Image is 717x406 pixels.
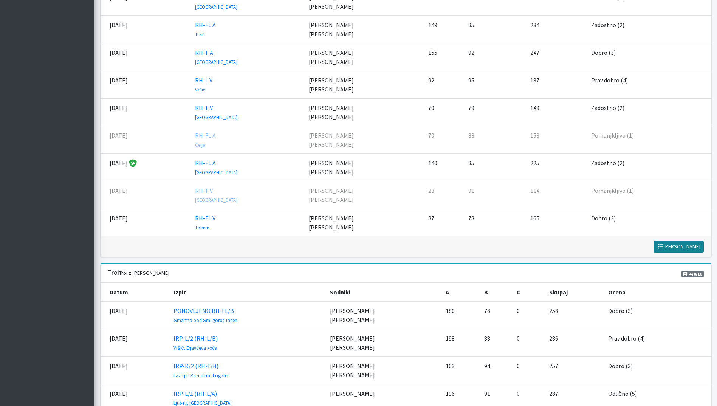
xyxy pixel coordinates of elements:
[545,329,604,357] td: 286
[587,99,711,126] td: Zadostno (2)
[424,99,464,126] td: 70
[101,181,191,209] td: [DATE]
[195,4,237,10] small: [GEOGRAPHIC_DATA]
[464,154,497,181] td: 85
[424,126,464,154] td: 70
[480,283,512,302] th: B
[173,335,218,351] a: IRP-L/2 (RH-L/B) Vršič, Erjavčeva koča
[195,76,212,93] a: RH-L V Vršič
[526,181,587,209] td: 114
[101,302,169,329] td: [DATE]
[173,307,237,324] a: PONOVLJENO RH-FL/B Šmartno pod Šm. goro; Tacen
[195,49,237,65] a: RH-T A [GEOGRAPHIC_DATA]
[512,302,545,329] td: 0
[195,159,237,176] a: RH-FL A [GEOGRAPHIC_DATA]
[169,283,325,302] th: Izpit
[304,209,424,237] td: [PERSON_NAME] [PERSON_NAME]
[101,43,191,71] td: [DATE]
[101,154,191,181] td: [DATE]
[464,126,497,154] td: 83
[441,302,480,329] td: 180
[464,43,497,71] td: 92
[173,372,229,378] small: Laze pri Razdrtem, Logatec
[587,209,711,237] td: Dobro (3)
[587,181,711,209] td: Pomanjkljivo (1)
[304,16,424,43] td: [PERSON_NAME] [PERSON_NAME]
[587,16,711,43] td: Zadostno (2)
[119,270,169,276] small: Troi z [PERSON_NAME]
[101,283,169,302] th: Datum
[325,302,441,329] td: [PERSON_NAME] [PERSON_NAME]
[587,126,711,154] td: Pomanjkljivo (1)
[526,71,587,99] td: 187
[512,283,545,302] th: C
[545,357,604,384] td: 257
[195,197,237,203] small: [GEOGRAPHIC_DATA]
[681,271,704,277] span: 470/10
[195,169,237,175] small: [GEOGRAPHIC_DATA]
[304,43,424,71] td: [PERSON_NAME] [PERSON_NAME]
[424,209,464,237] td: 87
[195,114,237,120] small: [GEOGRAPHIC_DATA]
[424,43,464,71] td: 155
[441,329,480,357] td: 198
[304,154,424,181] td: [PERSON_NAME] [PERSON_NAME]
[304,99,424,126] td: [PERSON_NAME] [PERSON_NAME]
[304,126,424,154] td: [PERSON_NAME] [PERSON_NAME]
[512,329,545,357] td: 0
[526,99,587,126] td: 149
[101,209,191,237] td: [DATE]
[526,209,587,237] td: 165
[464,99,497,126] td: 79
[464,16,497,43] td: 85
[195,59,237,65] small: [GEOGRAPHIC_DATA]
[173,345,217,351] small: Vršič, Erjavčeva koča
[464,181,497,209] td: 91
[325,329,441,357] td: [PERSON_NAME] [PERSON_NAME]
[325,283,441,302] th: Sodniki
[173,362,229,379] a: IRP-R/2 (RH-T/B) Laze pri Razdrtem, Logatec
[195,132,216,148] a: RH-FL A Celje
[173,400,232,406] small: Ljubelj, [GEOGRAPHIC_DATA]
[526,154,587,181] td: 225
[108,269,169,277] h3: Troi
[464,209,497,237] td: 78
[424,154,464,181] td: 140
[195,31,205,37] small: Tržič
[545,302,604,329] td: 258
[604,329,711,357] td: Prav dobro (4)
[424,181,464,209] td: 23
[101,357,169,384] td: [DATE]
[526,16,587,43] td: 234
[526,126,587,154] td: 153
[604,283,711,302] th: Ocena
[101,99,191,126] td: [DATE]
[195,187,237,203] a: RH-T V [GEOGRAPHIC_DATA]
[195,225,209,231] small: Tolmin
[195,21,216,38] a: RH-FL A Tržič
[101,71,191,99] td: [DATE]
[587,71,711,99] td: Prav dobro (4)
[101,329,169,357] td: [DATE]
[424,71,464,99] td: 92
[480,357,512,384] td: 94
[604,302,711,329] td: Dobro (3)
[441,357,480,384] td: 163
[512,357,545,384] td: 0
[128,160,137,167] span: Značko je podelil sodnik Tomaž Dražumerič.
[526,43,587,71] td: 247
[195,104,237,121] a: RH-T V [GEOGRAPHIC_DATA]
[101,126,191,154] td: [DATE]
[195,214,215,231] a: RH-FL V Tolmin
[441,283,480,302] th: A
[304,71,424,99] td: [PERSON_NAME] [PERSON_NAME]
[480,302,512,329] td: 78
[480,329,512,357] td: 88
[464,71,497,99] td: 95
[325,357,441,384] td: [PERSON_NAME] [PERSON_NAME]
[173,317,237,323] small: Šmartno pod Šm. goro; Tacen
[101,16,191,43] td: [DATE]
[424,16,464,43] td: 149
[304,181,424,209] td: [PERSON_NAME] [PERSON_NAME]
[587,43,711,71] td: Dobro (3)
